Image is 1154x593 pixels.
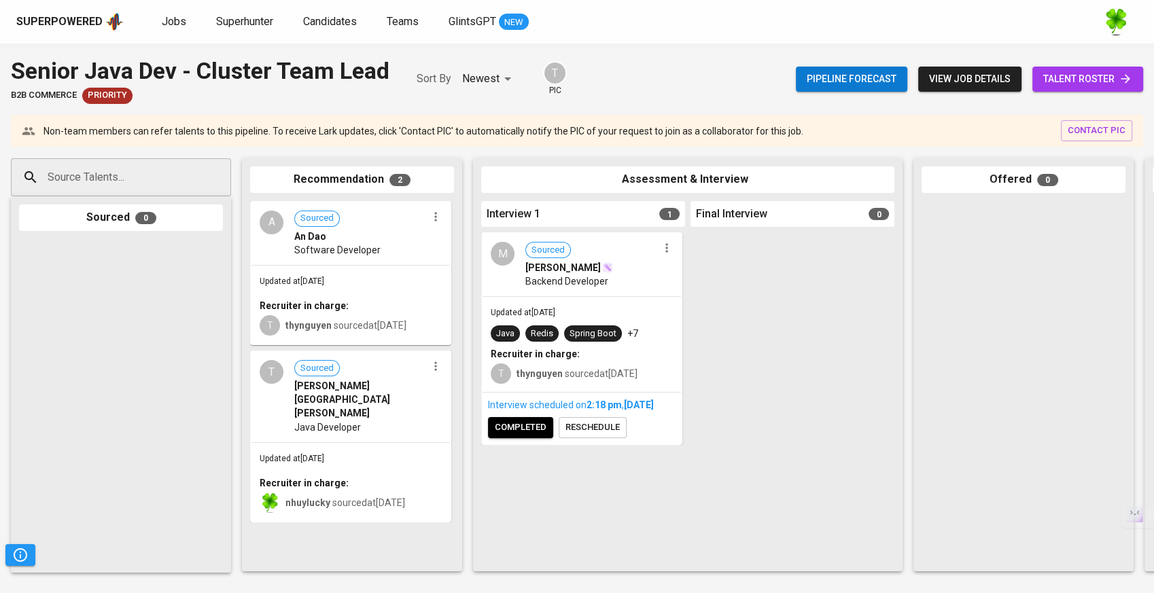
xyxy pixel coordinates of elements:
span: Sourced [295,212,339,225]
span: 2 [389,174,410,186]
div: A [260,211,283,234]
img: f9493b8c-82b8-4f41-8722-f5d69bb1b761.jpg [1102,8,1130,35]
span: Final Interview [696,206,767,222]
div: Sourced [19,204,223,231]
span: sourced at [DATE] [517,368,637,379]
span: [PERSON_NAME] [525,261,601,274]
p: Sort By [417,71,451,87]
span: Java Developer [294,420,361,434]
a: talent roster [1032,67,1143,92]
div: pic [543,61,567,96]
a: Jobs [162,14,189,31]
div: T [260,315,280,336]
a: Candidates [303,14,360,31]
div: New Job received from Demand Team [82,88,133,104]
button: reschedule [559,417,627,438]
div: Senior Java Dev - Cluster Team Lead [11,54,389,88]
b: Recruiter in charge: [260,300,349,311]
div: Spring Boot [570,327,616,340]
div: Interview scheduled on , [488,398,676,412]
button: Pipeline Triggers [5,544,35,566]
span: Sourced [526,244,570,257]
span: Updated at [DATE] [491,308,555,317]
span: [PERSON_NAME][GEOGRAPHIC_DATA][PERSON_NAME] [294,379,427,420]
div: T [491,363,511,384]
button: completed [488,417,553,438]
span: Teams [387,15,419,28]
b: thynguyen [517,368,563,379]
span: 0 [1037,174,1058,186]
b: Recruiter in charge: [491,348,580,359]
span: [DATE] [624,399,654,410]
span: Priority [82,89,133,102]
span: Updated at [DATE] [260,454,324,463]
button: Pipeline forecast [796,67,907,92]
div: Assessment & Interview [481,166,894,193]
div: Offered [922,166,1125,193]
span: 1 [659,208,680,220]
span: completed [495,420,546,435]
div: M [491,242,514,266]
img: magic_wand.svg [602,262,613,273]
span: Interview 1 [487,206,540,222]
span: Sourced [295,362,339,375]
span: 2:18 PM [587,399,622,410]
span: contact pic [1068,123,1125,139]
div: Java [496,327,514,340]
span: reschedule [565,420,620,435]
a: Superhunter [216,14,276,31]
p: Non-team members can refer talents to this pipeline. To receive Lark updates, click 'Contact PIC'... [43,124,803,138]
div: Recommendation [250,166,454,193]
span: sourced at [DATE] [285,497,405,508]
span: Pipeline forecast [807,71,896,88]
img: app logo [105,12,124,32]
span: Updated at [DATE] [260,276,324,286]
div: T [543,61,567,85]
span: sourced at [DATE] [285,320,406,331]
span: view job details [929,71,1011,88]
a: GlintsGPT NEW [449,14,529,31]
span: Candidates [303,15,357,28]
p: +7 [627,327,638,340]
b: Recruiter in charge: [260,478,349,488]
span: Software Developer [294,243,381,257]
a: Teams [387,14,421,31]
button: contact pic [1061,120,1132,141]
div: ASourcedAn DaoSoftware DeveloperUpdated at[DATE]Recruiter in charge:Tthynguyen sourcedat[DATE] [250,201,451,346]
span: Backend Developer [525,274,608,288]
a: Superpoweredapp logo [16,12,124,32]
button: Open [224,176,226,179]
div: MSourced[PERSON_NAME]Backend DeveloperUpdated at[DATE]JavaRedisSpring Boot+7Recruiter in charge:T... [481,232,682,445]
b: thynguyen [285,320,332,331]
span: 0 [869,208,889,220]
p: Newest [462,71,500,87]
span: NEW [499,16,529,29]
b: nhuylucky [285,497,330,508]
div: Superpowered [16,14,103,30]
span: Superhunter [216,15,273,28]
span: GlintsGPT [449,15,496,28]
div: TSourced[PERSON_NAME][GEOGRAPHIC_DATA][PERSON_NAME]Java DeveloperUpdated at[DATE]Recruiter in cha... [250,351,451,522]
span: Jobs [162,15,186,28]
img: f9493b8c-82b8-4f41-8722-f5d69bb1b761.jpg [260,492,280,513]
button: view job details [918,67,1021,92]
div: Redis [531,327,553,340]
div: T [260,360,283,384]
span: An Dao [294,230,326,243]
div: Newest [462,67,516,92]
span: B2B Commerce [11,89,77,102]
span: talent roster [1043,71,1132,88]
span: 0 [135,212,156,224]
